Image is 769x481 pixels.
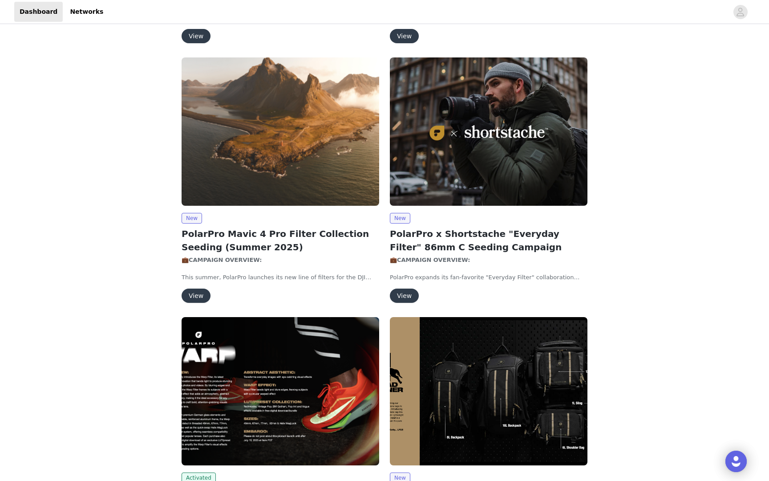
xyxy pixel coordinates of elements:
[390,273,587,282] p: PolarPro expands its fan-favorite "Everyday Filter" collaboration series with [PERSON_NAME] (AKA ...
[14,2,63,22] a: Dashboard
[182,57,379,206] img: PolarPro
[390,57,587,206] img: PolarPro
[725,451,747,472] div: Open Intercom Messenger
[390,317,587,465] img: PolarPro
[390,33,419,40] a: View
[65,2,109,22] a: Networks
[182,33,210,40] a: View
[182,273,379,282] p: This summer, PolarPro launches its new line of filters for the DJI Mavic 4 Pro, elevating drone v...
[390,213,410,224] span: New
[397,257,472,263] strong: CAMPAIGN OVERVIEW:
[189,257,262,263] strong: CAMPAIGN OVERVIEW:
[182,213,202,224] span: New
[182,293,210,299] a: View
[182,227,379,254] h2: PolarPro Mavic 4 Pro Filter Collection Seeding (Summer 2025)
[390,227,587,254] h2: PolarPro x Shortstache "Everyday Filter" 86mm C Seeding Campaign
[182,317,379,465] img: PolarPro
[182,256,379,265] p: 💼
[736,5,745,19] div: avatar
[182,29,210,43] button: View
[390,29,419,43] button: View
[390,256,587,265] p: 💼
[182,289,210,303] button: View
[390,289,419,303] button: View
[390,293,419,299] a: View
